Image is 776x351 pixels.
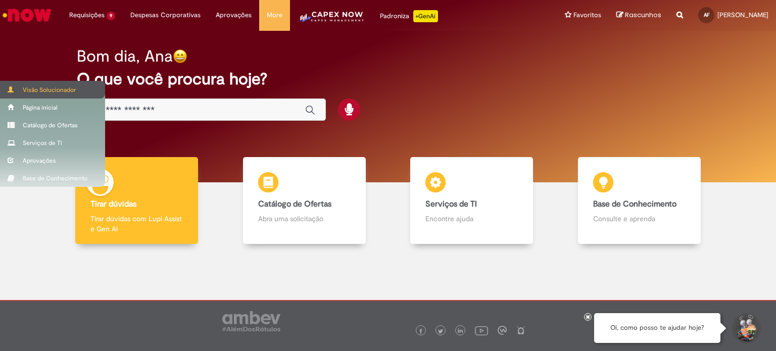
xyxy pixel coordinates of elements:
[418,329,423,334] img: logo_footer_facebook.png
[616,11,661,20] a: Rascunhos
[593,214,686,224] p: Consulte e aprenda
[267,10,282,20] span: More
[216,10,252,20] span: Aprovações
[53,157,221,244] a: Tirar dúvidas Tirar dúvidas com Lupi Assist e Gen Ai
[77,47,173,65] h2: Bom dia, Ana
[221,157,389,244] a: Catálogo de Ofertas Abra uma solicitação
[69,10,105,20] span: Requisições
[258,199,331,209] b: Catálogo de Ofertas
[625,10,661,20] span: Rascunhos
[77,70,700,88] h2: O que você procura hoje?
[90,214,183,234] p: Tirar dúvidas com Lupi Assist e Gen Ai
[573,10,601,20] span: Favoritos
[130,10,201,20] span: Despesas Corporativas
[258,214,351,224] p: Abra uma solicitação
[173,49,187,64] img: happy-face.png
[413,10,438,22] p: +GenAi
[717,11,768,19] span: [PERSON_NAME]
[704,12,709,18] span: AF
[593,199,676,209] b: Base de Conhecimento
[222,311,280,331] img: logo_footer_ambev_rotulo_gray.png
[298,10,365,30] img: CapexLogo5.png
[594,313,720,343] div: Oi, como posso te ajudar hoje?
[516,326,525,335] img: logo_footer_naosei.png
[380,10,438,22] div: Padroniza
[458,328,463,334] img: logo_footer_linkedin.png
[107,12,115,20] span: 9
[731,313,761,343] button: Iniciar Conversa de Suporte
[1,5,53,25] img: ServiceNow
[425,199,477,209] b: Serviços de TI
[556,157,723,244] a: Base de Conhecimento Consulte e aprenda
[388,157,556,244] a: Serviços de TI Encontre ajuda
[425,214,518,224] p: Encontre ajuda
[90,199,136,209] b: Tirar dúvidas
[475,324,488,337] img: logo_footer_youtube.png
[498,326,507,335] img: logo_footer_workplace.png
[438,329,443,334] img: logo_footer_twitter.png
